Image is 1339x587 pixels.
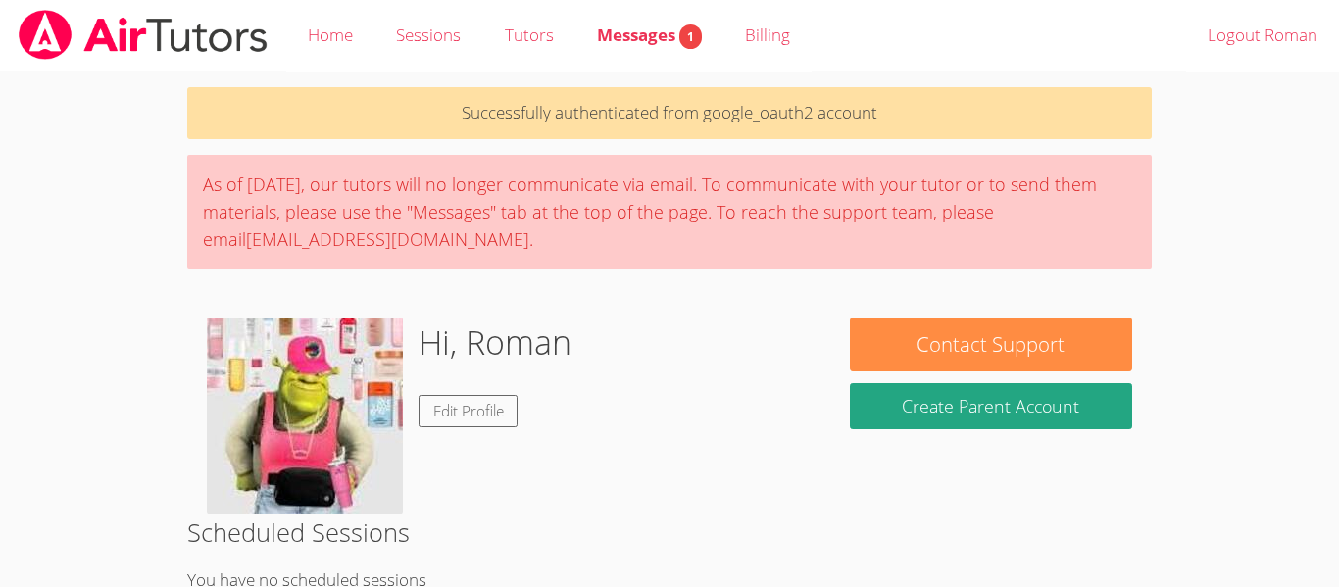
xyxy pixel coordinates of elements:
img: airtutors_banner-c4298cdbf04f3fff15de1276eac7730deb9818008684d7c2e4769d2f7ddbe033.png [17,10,270,60]
p: Successfully authenticated from google_oauth2 account [187,87,1152,139]
span: Messages [597,24,702,46]
img: download.jpeg [207,318,403,514]
h1: Hi, Roman [419,318,571,367]
button: Contact Support [850,318,1132,371]
div: As of [DATE], our tutors will no longer communicate via email. To communicate with your tutor or ... [187,155,1152,269]
button: Create Parent Account [850,383,1132,429]
h2: Scheduled Sessions [187,514,1152,551]
a: Edit Profile [419,395,519,427]
span: 1 [679,24,702,49]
